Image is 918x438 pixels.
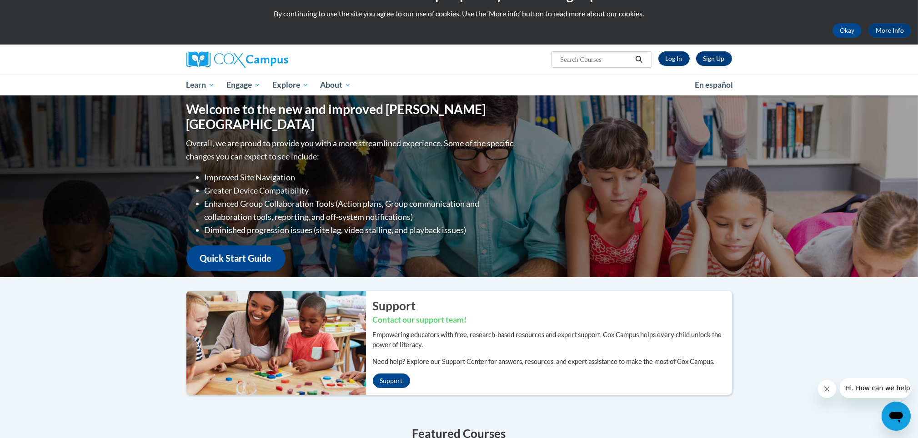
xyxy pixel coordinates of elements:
button: Okay [833,23,862,38]
iframe: Button to launch messaging window [882,402,911,431]
h1: Welcome to the new and improved [PERSON_NAME][GEOGRAPHIC_DATA] [186,102,516,132]
a: Engage [221,75,266,95]
img: Cox Campus [186,51,288,68]
button: Search [632,54,646,65]
span: About [320,80,351,90]
li: Diminished progression issues (site lag, video stalling, and playback issues) [205,224,516,237]
a: Cox Campus [186,51,359,68]
p: Empowering educators with free, research-based resources and expert support, Cox Campus helps eve... [373,330,732,350]
span: Explore [272,80,309,90]
img: ... [180,291,366,394]
a: Log In [658,51,690,66]
a: En español [689,75,739,95]
a: More Info [868,23,911,38]
a: Support [373,373,410,388]
a: Learn [181,75,221,95]
li: Improved Site Navigation [205,171,516,184]
h2: Support [373,298,732,314]
a: Quick Start Guide [186,245,286,271]
iframe: Close message [818,380,836,398]
p: Overall, we are proud to provide you with a more streamlined experience. Some of the specific cha... [186,137,516,163]
p: Need help? Explore our Support Center for answers, resources, and expert assistance to make the m... [373,357,732,367]
a: Explore [266,75,315,95]
div: Main menu [173,75,746,95]
a: Register [696,51,732,66]
span: En español [695,80,733,90]
input: Search Courses [559,54,632,65]
p: By continuing to use the site you agree to our use of cookies. Use the ‘More info’ button to read... [7,9,911,19]
li: Greater Device Compatibility [205,184,516,197]
a: About [314,75,357,95]
span: Engage [226,80,261,90]
span: Hi. How can we help? [5,6,74,14]
iframe: Message from company [840,378,911,398]
span: Learn [186,80,215,90]
li: Enhanced Group Collaboration Tools (Action plans, Group communication and collaboration tools, re... [205,197,516,224]
h3: Contact our support team! [373,314,732,326]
